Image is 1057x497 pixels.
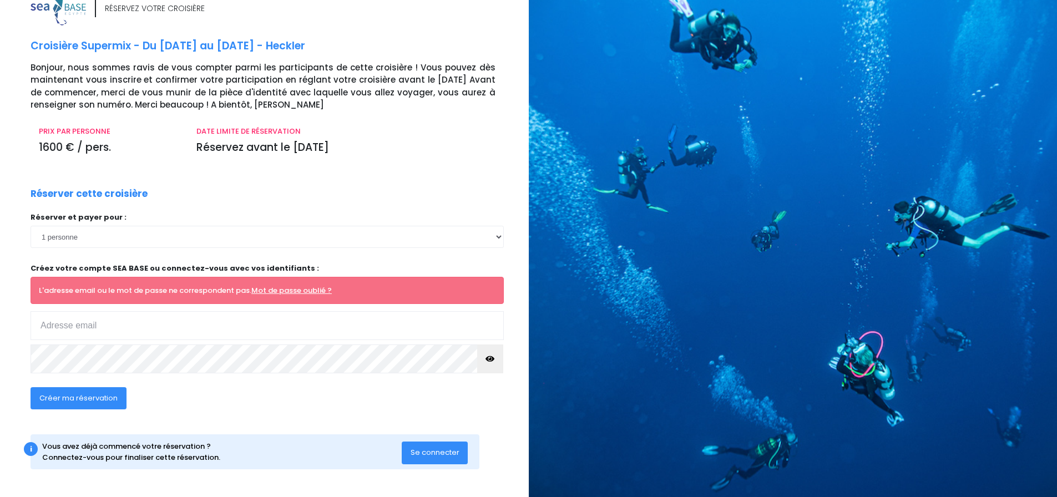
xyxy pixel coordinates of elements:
p: DATE LIMITE DE RÉSERVATION [196,126,495,137]
div: i [24,442,38,456]
div: L'adresse email ou le mot de passe ne correspondent pas. [31,277,504,305]
p: Réserver cette croisière [31,187,148,201]
button: Créer ma réservation [31,387,127,409]
span: Se connecter [411,447,459,458]
p: Bonjour, nous sommes ravis de vous compter parmi les participants de cette croisière ! Vous pouve... [31,62,520,111]
input: Adresse email [31,311,504,340]
p: Réservez avant le [DATE] [196,140,495,156]
a: Se connecter [402,448,468,457]
a: Mot de passe oublié ? [251,285,332,296]
span: Créer ma réservation [39,393,118,403]
p: PRIX PAR PERSONNE [39,126,180,137]
div: RÉSERVEZ VOTRE CROISIÈRE [105,3,205,14]
p: 1600 € / pers. [39,140,180,156]
p: Réserver et payer pour : [31,212,504,223]
p: Croisière Supermix - Du [DATE] au [DATE] - Heckler [31,38,520,54]
button: Se connecter [402,442,468,464]
div: Vous avez déjà commencé votre réservation ? Connectez-vous pour finaliser cette réservation. [42,441,402,463]
p: Créez votre compte SEA BASE ou connectez-vous avec vos identifiants : [31,263,504,274]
